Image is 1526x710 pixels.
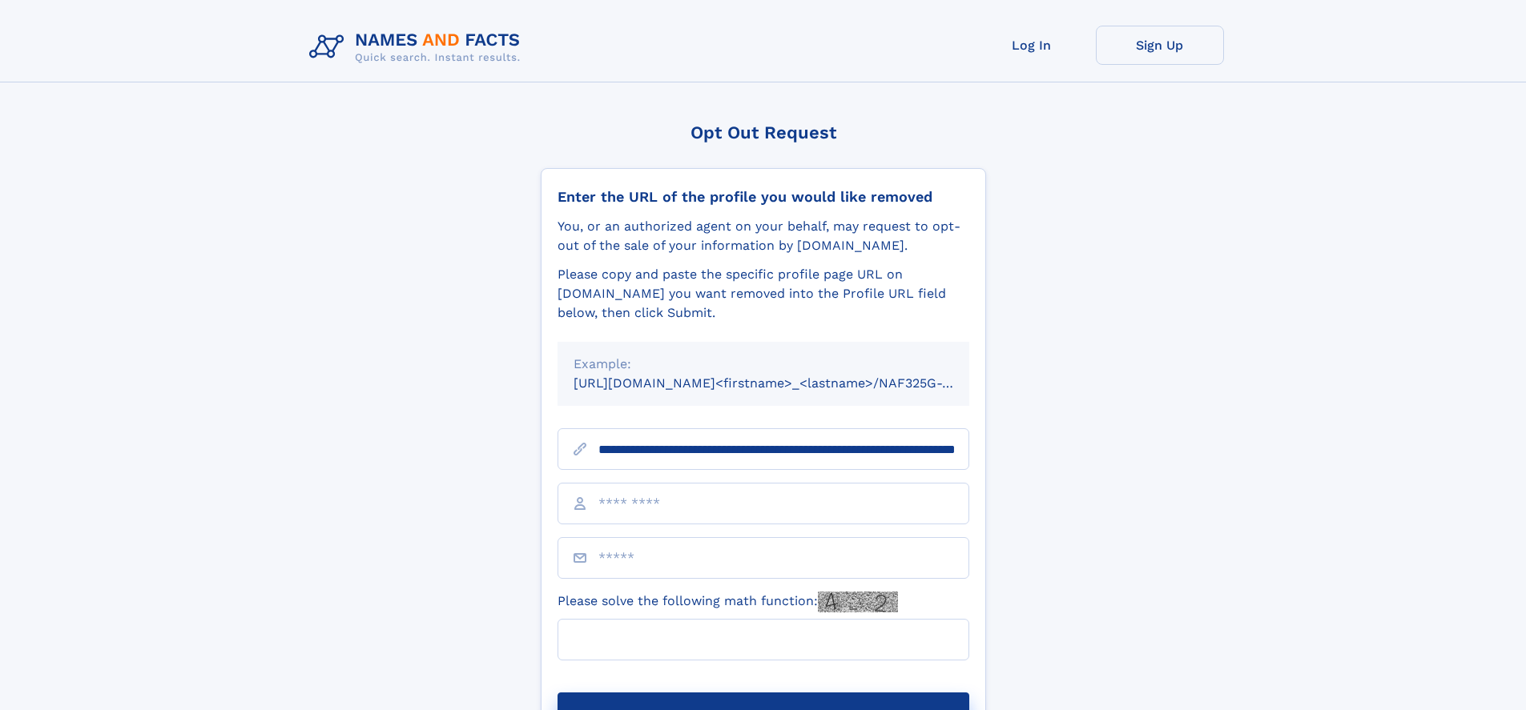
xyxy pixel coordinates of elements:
[558,265,969,323] div: Please copy and paste the specific profile page URL on [DOMAIN_NAME] you want removed into the Pr...
[968,26,1096,65] a: Log In
[558,592,898,612] label: Please solve the following math function:
[1096,26,1224,65] a: Sign Up
[541,122,986,142] div: Opt Out Request
[558,188,969,206] div: Enter the URL of the profile you would like removed
[574,375,1000,391] small: [URL][DOMAIN_NAME]<firstname>_<lastname>/NAF325G-xxxxxxxx
[574,355,953,374] div: Example:
[303,26,533,69] img: Logo Names and Facts
[558,217,969,255] div: You, or an authorized agent on your behalf, may request to opt-out of the sale of your informatio...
